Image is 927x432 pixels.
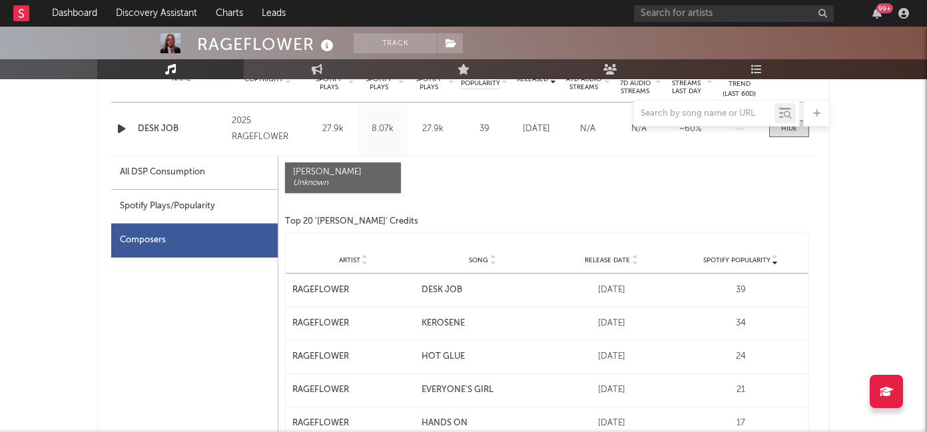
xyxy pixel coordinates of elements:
[679,383,802,397] div: 21
[634,5,834,22] input: Search for artists
[411,122,454,136] div: 27.9k
[292,350,415,363] a: RAGEFLOWER
[469,256,488,264] span: Song
[679,317,802,330] div: 34
[679,284,802,297] div: 39
[197,33,337,55] div: RAGEFLOWER
[565,122,610,136] div: N/A
[703,256,771,264] span: Spotify Popularity
[111,190,278,224] div: Spotify Plays/Popularity
[422,383,544,397] a: EVERYONE'S GIRL
[551,383,673,397] div: [DATE]
[311,122,354,136] div: 27.9k
[111,156,278,190] div: All DSP Consumption
[339,256,360,264] span: Artist
[668,122,713,136] div: ~ 60 %
[111,224,278,258] div: Composers
[719,59,759,99] div: Global Streaming Trend (Last 60D)
[138,122,225,136] a: DESK JOB
[422,284,544,297] a: DESK JOB
[422,317,544,330] a: KEROSENE
[285,214,809,230] div: Top 20 '[PERSON_NAME]' Credits
[292,317,415,330] a: RAGEFLOWER
[292,284,415,297] a: RAGEFLOWER
[876,3,893,13] div: 99 +
[354,33,437,53] button: Track
[634,108,774,119] input: Search by song name or URL
[422,350,544,363] a: HOT GLUE
[232,113,304,145] div: 2025 RAGEFLOWER
[292,383,415,397] a: RAGEFLOWER
[292,417,415,430] a: RAGEFLOWER
[361,122,404,136] div: 8.07k
[551,284,673,297] div: [DATE]
[293,178,393,188] div: Unknown
[293,167,393,178] div: [PERSON_NAME]
[551,317,673,330] div: [DATE]
[617,122,661,136] div: N/A
[679,417,802,430] div: 17
[461,122,507,136] div: 39
[120,164,205,180] div: All DSP Consumption
[585,256,630,264] span: Release Date
[551,417,673,430] div: [DATE]
[551,350,673,363] div: [DATE]
[422,417,544,430] a: HANDS ON
[872,8,882,19] button: 99+
[514,122,559,136] div: [DATE]
[679,350,802,363] div: 24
